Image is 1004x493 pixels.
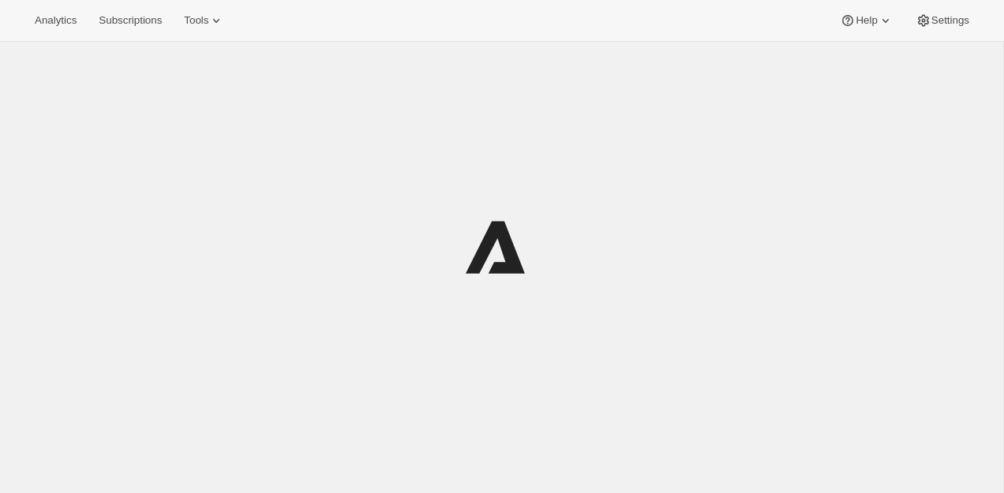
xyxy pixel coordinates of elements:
span: Analytics [35,14,77,27]
button: Settings [906,9,979,32]
button: Subscriptions [89,9,171,32]
span: Settings [931,14,969,27]
span: Subscriptions [99,14,162,27]
span: Tools [184,14,208,27]
span: Help [856,14,877,27]
button: Analytics [25,9,86,32]
button: Help [830,9,902,32]
button: Tools [174,9,234,32]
